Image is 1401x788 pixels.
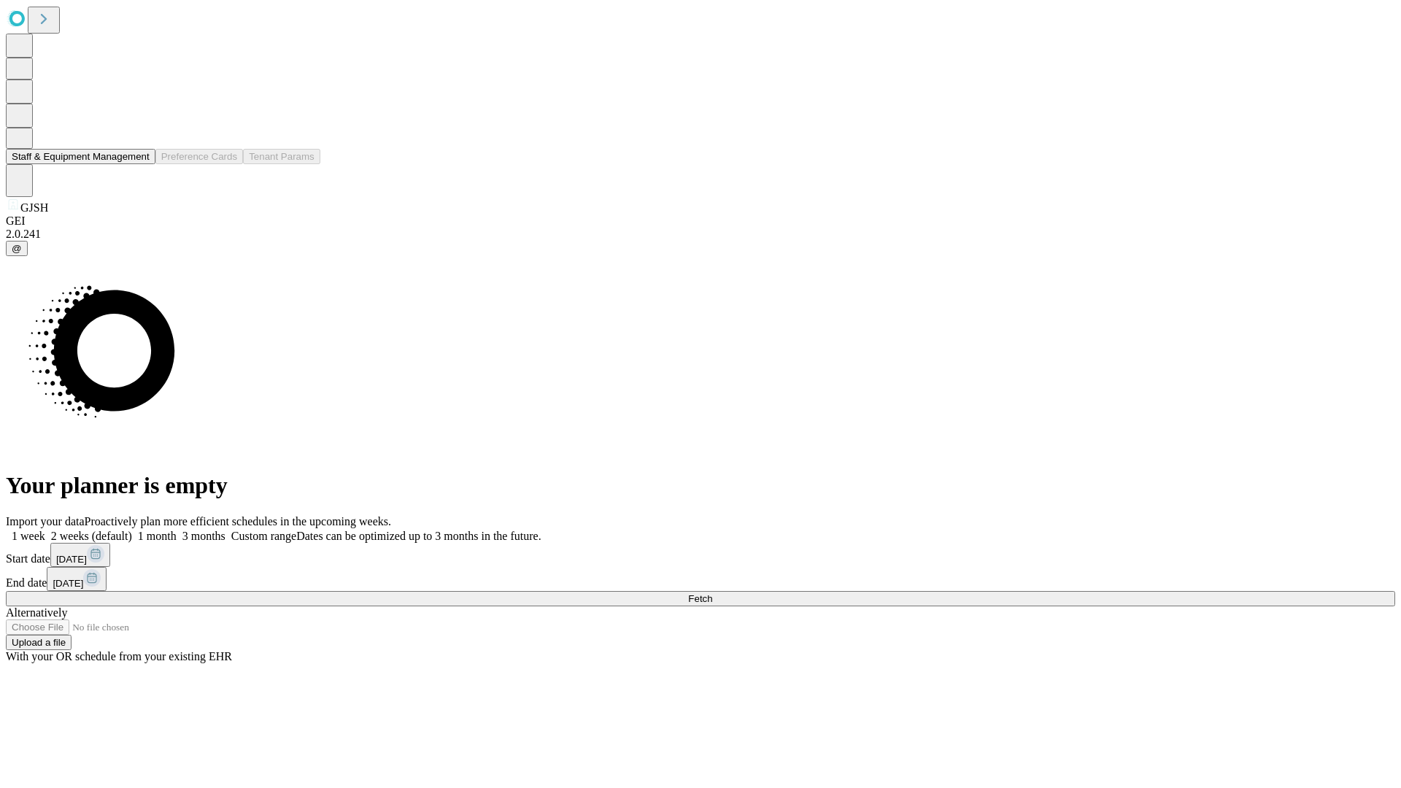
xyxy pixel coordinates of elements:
span: Proactively plan more efficient schedules in the upcoming weeks. [85,515,391,528]
button: Fetch [6,591,1395,606]
button: [DATE] [50,543,110,567]
span: [DATE] [56,554,87,565]
span: Custom range [231,530,296,542]
span: 1 week [12,530,45,542]
div: Start date [6,543,1395,567]
button: [DATE] [47,567,107,591]
div: 2.0.241 [6,228,1395,241]
span: With your OR schedule from your existing EHR [6,650,232,663]
h1: Your planner is empty [6,472,1395,499]
span: @ [12,243,22,254]
div: GEI [6,215,1395,228]
button: Upload a file [6,635,72,650]
div: End date [6,567,1395,591]
span: 2 weeks (default) [51,530,132,542]
span: Dates can be optimized up to 3 months in the future. [296,530,541,542]
span: Import your data [6,515,85,528]
span: [DATE] [53,578,83,589]
span: Alternatively [6,606,67,619]
span: 1 month [138,530,177,542]
span: 3 months [182,530,225,542]
span: Fetch [688,593,712,604]
span: GJSH [20,201,48,214]
button: @ [6,241,28,256]
button: Tenant Params [243,149,320,164]
button: Preference Cards [155,149,243,164]
button: Staff & Equipment Management [6,149,155,164]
